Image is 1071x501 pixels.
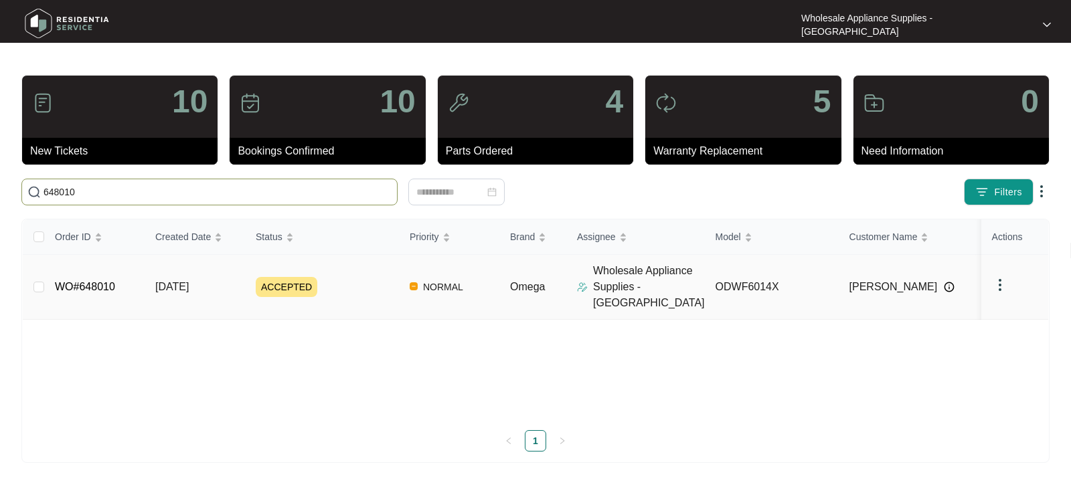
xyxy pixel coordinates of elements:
img: icon [448,92,469,114]
span: Order ID [55,229,91,244]
img: dropdown arrow [992,277,1008,293]
input: Search by Order Id, Assignee Name, Customer Name, Brand and Model [44,185,392,199]
img: icon [655,92,677,114]
td: ODWF6014X [705,255,839,320]
th: Status [245,219,399,255]
p: 5 [813,86,831,118]
img: Info icon [944,282,955,292]
img: dropdown arrow [1043,21,1051,28]
span: Created Date [155,229,211,244]
img: residentia service logo [20,3,114,43]
img: icon [863,92,885,114]
p: Wholesale Appliance Supplies - [GEOGRAPHIC_DATA] [801,11,1031,38]
a: 1 [525,431,546,451]
button: right [552,430,573,452]
span: Priority [410,229,439,244]
img: dropdown arrow [1034,183,1050,199]
p: 10 [172,86,208,118]
span: Model [716,229,741,244]
p: Warranty Replacement [653,143,841,159]
span: Status [256,229,282,244]
p: 10 [380,86,415,118]
span: Assignee [577,229,616,244]
span: Customer Name [849,229,918,244]
p: 4 [605,86,623,118]
p: Bookings Confirmed [238,143,425,159]
img: icon [240,92,261,114]
span: right [558,437,566,445]
th: Customer Name [839,219,973,255]
th: Order ID [44,219,145,255]
span: Filters [994,185,1022,199]
li: 1 [525,430,546,452]
span: [PERSON_NAME] [849,279,938,295]
p: 0 [1021,86,1039,118]
button: left [498,430,519,452]
img: search-icon [27,185,41,199]
th: Actions [981,219,1048,255]
p: Need Information [861,143,1049,159]
li: Previous Page [498,430,519,452]
th: Priority [399,219,499,255]
p: Parts Ordered [446,143,633,159]
p: Wholesale Appliance Supplies - [GEOGRAPHIC_DATA] [593,263,705,311]
p: New Tickets [30,143,218,159]
span: left [505,437,513,445]
a: WO#648010 [55,281,115,292]
th: Created Date [145,219,245,255]
span: [DATE] [155,281,189,292]
li: Next Page [552,430,573,452]
span: NORMAL [418,279,469,295]
span: Brand [510,229,535,244]
th: Brand [499,219,566,255]
button: filter iconFilters [964,179,1034,205]
img: icon [32,92,54,114]
span: Omega [510,281,545,292]
img: Assigner Icon [577,282,588,292]
th: Assignee [566,219,705,255]
img: filter icon [975,185,989,199]
img: Vercel Logo [410,282,418,290]
th: Model [705,219,839,255]
span: ACCEPTED [256,277,317,297]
